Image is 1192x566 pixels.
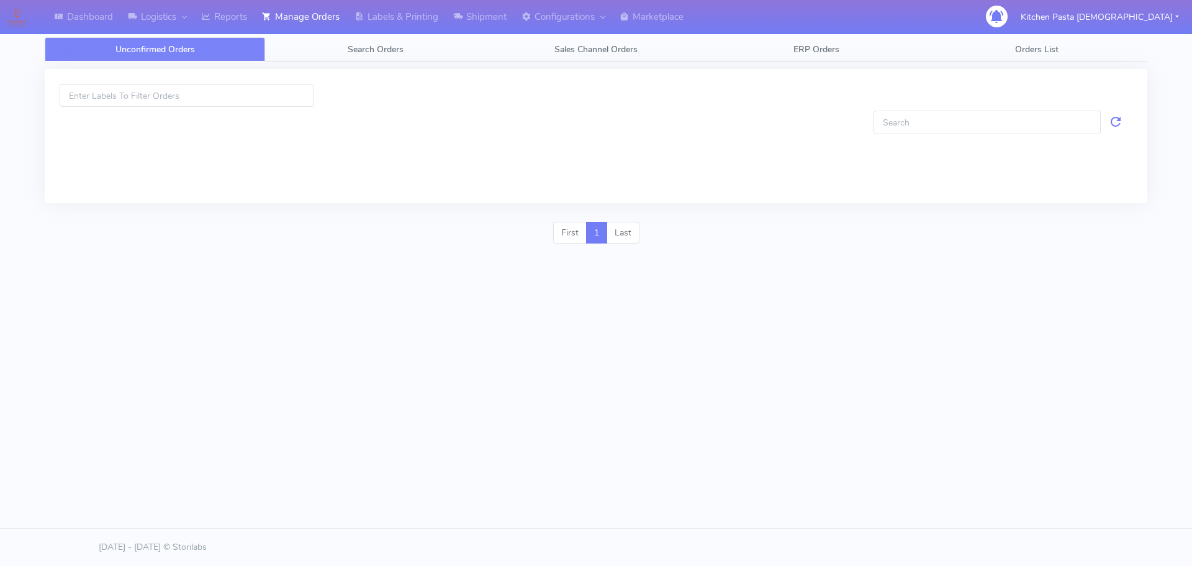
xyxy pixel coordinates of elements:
[1011,4,1188,30] button: Kitchen Pasta [DEMOGRAPHIC_DATA]
[1015,43,1059,55] span: Orders List
[115,43,195,55] span: Unconfirmed Orders
[554,43,638,55] span: Sales Channel Orders
[60,84,314,107] input: Enter Labels To Filter Orders
[793,43,839,55] span: ERP Orders
[45,37,1147,62] ul: Tabs
[586,222,607,244] a: 1
[874,111,1101,134] input: Search
[348,43,404,55] span: Search Orders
